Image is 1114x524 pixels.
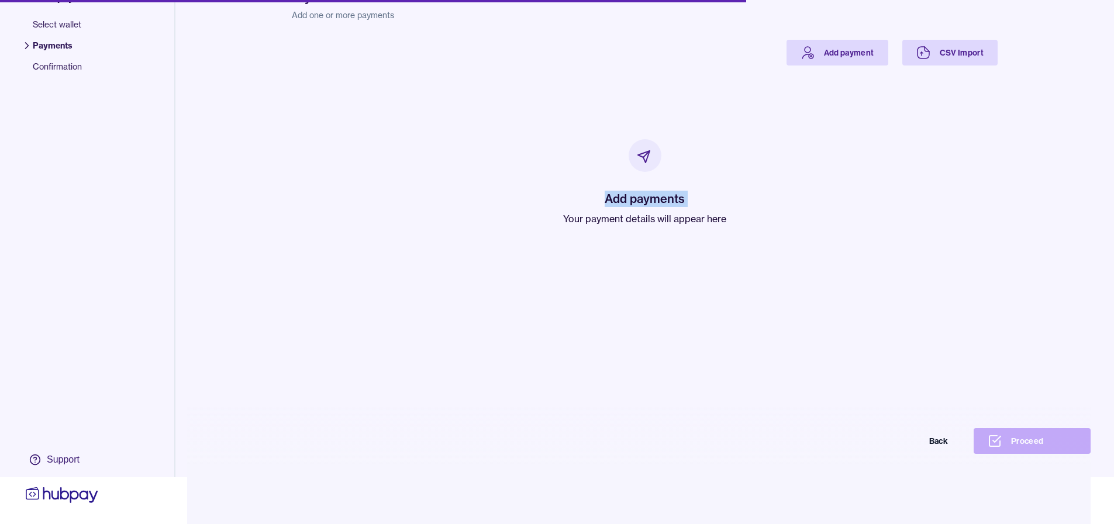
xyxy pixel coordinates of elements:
[33,61,82,82] span: Confirmation
[33,19,82,40] span: Select wallet
[787,40,888,65] a: Add payment
[33,40,82,61] span: Payments
[563,212,726,226] p: Your payment details will appear here
[292,9,998,21] p: Add one or more payments
[47,453,80,466] div: Support
[563,191,726,207] h2: Add payments
[902,40,998,65] a: CSV Import
[23,447,101,472] a: Support
[845,428,962,454] button: Back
